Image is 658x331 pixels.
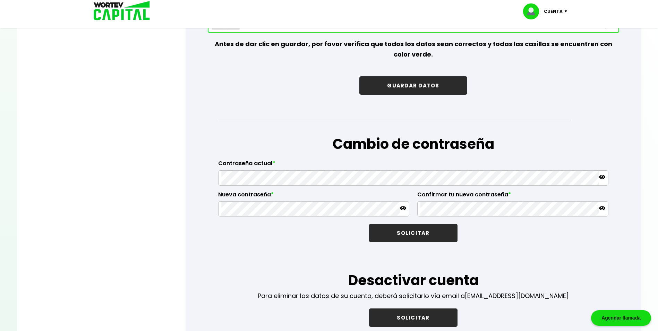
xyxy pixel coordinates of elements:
[218,160,608,170] label: Contraseña actual
[369,224,457,242] button: SOLICITAR
[218,134,608,154] h1: Cambio de contraseña
[591,310,651,326] div: Agendar llamada
[523,3,544,19] img: profile-image
[563,10,572,12] img: icon-down
[258,270,569,291] h1: Desactivar cuenta
[215,40,612,59] b: Antes de dar clic en guardar, por favor verifica que todos los datos sean correctos y todas las c...
[359,76,467,95] button: GUARDAR DATOS
[369,308,457,327] button: SOLICITAR
[218,191,409,202] label: Nueva contraseña
[544,6,563,17] p: Cuenta
[417,191,608,202] label: Confirmar tu nueva contraseña
[465,291,569,300] a: [EMAIL_ADDRESS][DOMAIN_NAME]
[258,291,569,301] p: Para eliminar los datos de su cuenta, deberá solicitarlo vía email a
